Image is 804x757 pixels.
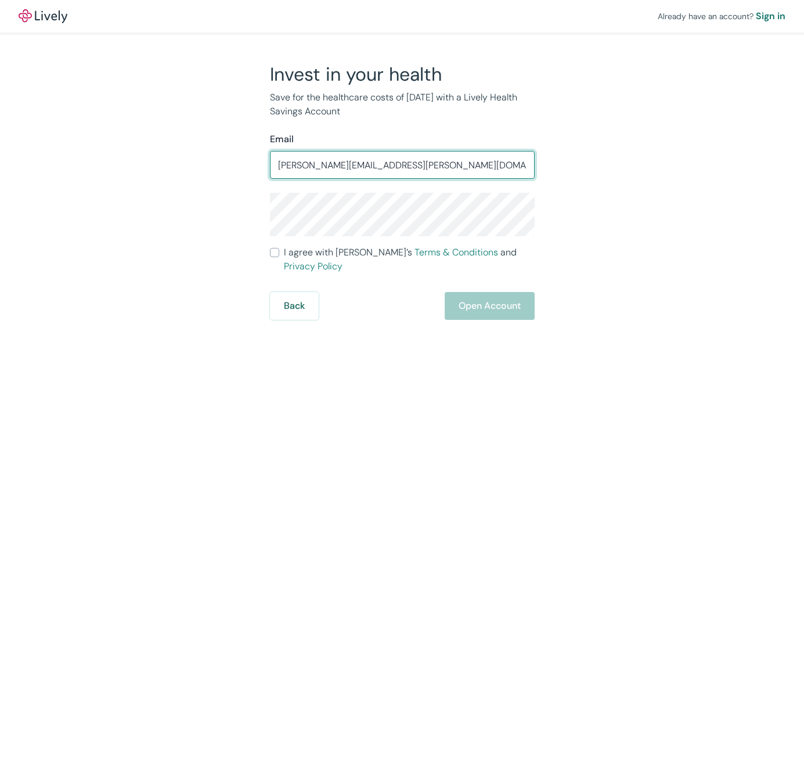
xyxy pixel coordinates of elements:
[270,91,535,118] p: Save for the healthcare costs of [DATE] with a Lively Health Savings Account
[756,9,785,23] a: Sign in
[270,132,294,146] label: Email
[658,9,785,23] div: Already have an account?
[19,9,67,23] img: Lively
[270,63,535,86] h2: Invest in your health
[284,246,535,273] span: I agree with [PERSON_NAME]’s and
[19,9,67,23] a: LivelyLively
[270,292,319,320] button: Back
[414,246,498,258] a: Terms & Conditions
[284,260,342,272] a: Privacy Policy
